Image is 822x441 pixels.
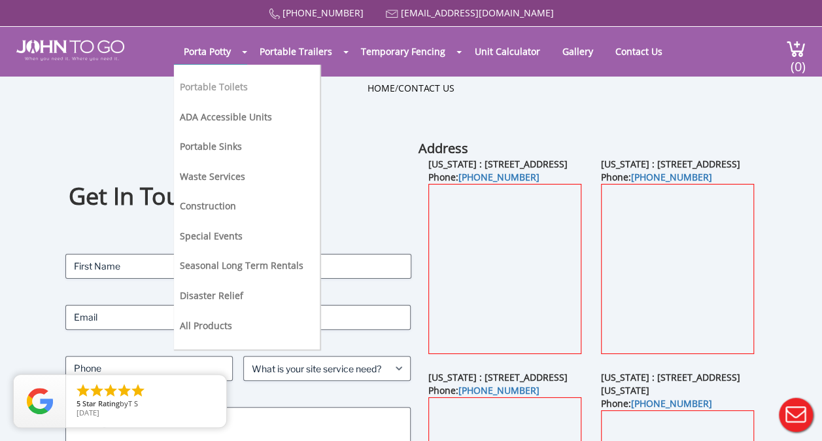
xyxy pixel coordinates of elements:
b: [US_STATE] : [STREET_ADDRESS] [428,158,568,170]
img: cart a [786,40,806,58]
a: [EMAIL_ADDRESS][DOMAIN_NAME] [401,7,554,19]
ul: / [368,82,454,95]
input: First Name [65,254,234,279]
a: Home [368,82,395,94]
span: 5 [77,398,80,408]
img: Call [269,9,280,20]
a: [PHONE_NUMBER] [458,384,539,397]
img: JOHN to go [16,40,124,61]
b: Phone: [428,171,539,183]
a: Temporary Fencing [351,39,455,64]
h1: Get In Touch [69,181,407,213]
a: Portable Trailers [250,39,342,64]
li:  [103,383,118,398]
a: [PHONE_NUMBER] [631,397,712,410]
span: [DATE] [77,408,99,417]
b: [US_STATE] : [STREET_ADDRESS] [428,371,568,383]
a: [PHONE_NUMBER] [631,171,712,183]
li:  [75,383,91,398]
span: (0) [791,47,806,75]
b: Phone: [428,384,539,397]
b: Address [419,139,468,157]
input: Email [65,305,411,330]
a: Contact Us [605,39,672,64]
li:  [130,383,146,398]
img: Review Rating [27,388,53,414]
b: Phone: [601,171,712,183]
b: [US_STATE] : [STREET_ADDRESS] [601,158,740,170]
span: by [77,400,216,409]
a: [PHONE_NUMBER] [458,171,539,183]
a: [PHONE_NUMBER] [283,7,364,19]
a: Gallery [552,39,602,64]
span: Star Rating [82,398,120,408]
b: [US_STATE] : [STREET_ADDRESS][US_STATE] [601,371,740,397]
input: Last Name [242,254,411,279]
li:  [89,383,105,398]
button: Live Chat [770,389,822,441]
a: Contact Us [398,82,454,94]
a: Porta Potty [174,39,241,64]
input: Phone [65,356,233,381]
li:  [116,383,132,398]
img: Mail [386,10,398,18]
b: Phone: [601,397,712,410]
a: Unit Calculator [464,39,549,64]
span: T S [128,398,138,408]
